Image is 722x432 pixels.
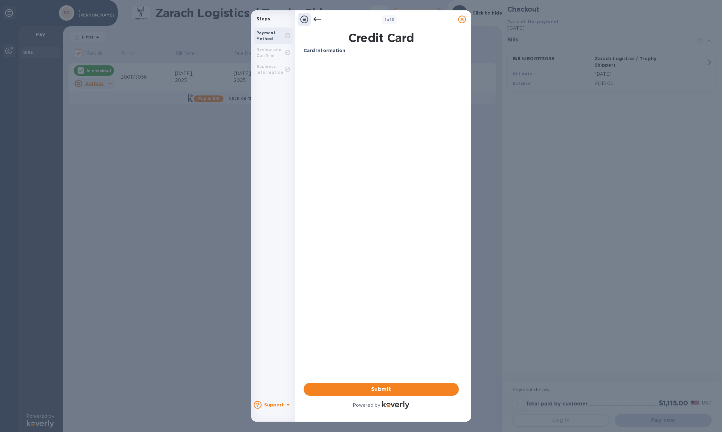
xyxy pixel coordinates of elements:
[256,16,270,21] b: Steps
[256,30,276,41] b: Payment Method
[382,401,409,409] img: Logo
[304,383,459,396] button: Submit
[256,47,282,58] b: Review and Confirm
[304,48,346,53] b: Card Information
[309,385,454,393] span: Submit
[256,64,284,75] b: Business Information
[385,17,394,22] b: of 3
[301,31,461,45] h1: Credit Card
[304,59,459,108] iframe: Your browser does not support iframes
[353,402,380,409] p: Powered by
[385,17,386,22] span: 1
[264,402,284,407] b: Support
